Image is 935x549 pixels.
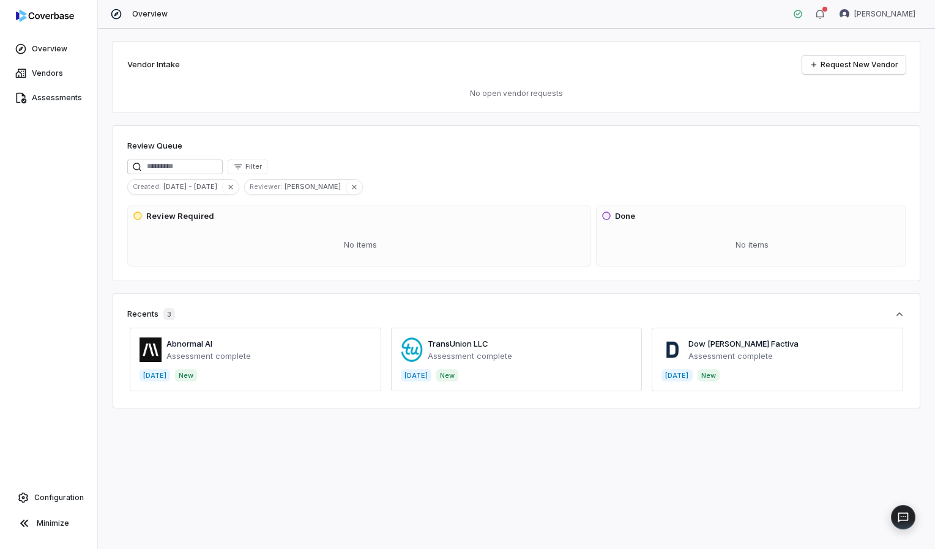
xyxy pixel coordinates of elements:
[163,308,175,320] span: 3
[166,339,212,348] a: Abnormal AI
[602,229,903,261] div: No items
[285,181,346,192] span: [PERSON_NAME]
[688,339,799,348] a: Dow [PERSON_NAME] Factiva
[127,308,175,320] div: Recents
[16,10,74,22] img: logo-D7KZi-bG.svg
[854,9,915,19] span: [PERSON_NAME]
[34,493,84,503] span: Configuration
[133,229,588,261] div: No items
[245,162,262,171] span: Filter
[127,59,180,71] h2: Vendor Intake
[128,181,163,192] span: Created :
[5,487,92,509] a: Configuration
[832,5,923,23] button: Meghan Paonessa avatar[PERSON_NAME]
[428,339,488,348] a: TransUnion LLC
[2,87,95,109] a: Assessments
[228,160,267,174] button: Filter
[37,518,69,528] span: Minimize
[132,9,168,19] span: Overview
[245,181,285,192] span: Reviewer :
[127,89,906,98] p: No open vendor requests
[840,9,849,19] img: Meghan Paonessa avatar
[802,56,906,74] a: Request New Vendor
[163,181,222,192] span: [DATE] - [DATE]
[32,68,63,78] span: Vendors
[127,308,906,320] button: Recents3
[2,62,95,84] a: Vendors
[2,38,95,60] a: Overview
[146,210,214,223] h3: Review Required
[5,511,92,536] button: Minimize
[615,210,635,223] h3: Done
[127,140,182,152] h1: Review Queue
[32,93,82,103] span: Assessments
[32,44,67,54] span: Overview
